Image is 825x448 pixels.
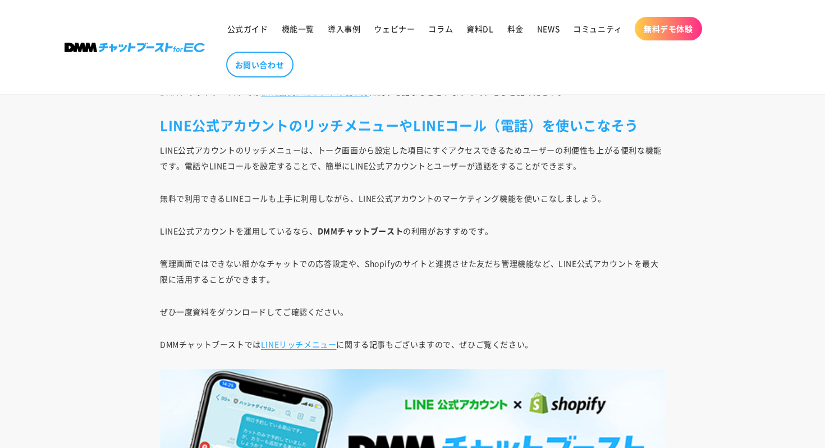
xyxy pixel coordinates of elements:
p: DMMチャットブーストでは に関する記事もございますので、ぜひご覧ください。 [160,336,665,352]
p: ぜひ一度資料をダウンロードしてご確認ください。 [160,304,665,319]
a: ウェビナー [367,17,421,40]
span: 無料デモ体験 [644,24,693,34]
a: 公式ガイド [221,17,275,40]
a: 機能一覧 [275,17,321,40]
p: LINE公式アカウントを運用しているなら、 の利用がおすすめです。 [160,223,665,239]
p: LINE公式アカウントのリッチメニューは、トーク画面から設定した項目にすぐアクセスできるためユーザーの利便性も上がる便利な機能です。電話やLINEコールを設定することで、簡単にLINE公式アカウ... [160,142,665,173]
a: 料金 [501,17,530,40]
img: 株式会社DMM Boost [65,43,205,52]
span: 公式ガイド [227,24,268,34]
span: 導入事例 [328,24,360,34]
span: コラム [428,24,453,34]
span: 資料DL [466,24,493,34]
span: お問い合わせ [235,60,285,70]
p: 管理画面ではできない細かなチャットでの応答設定や、Shopifyのサイトと連携させた友だち管理機能など、LINE公式アカウントを最大限に活用することができます。 [160,255,665,287]
span: ウェビナー [374,24,415,34]
a: コミュニティ [566,17,629,40]
a: 資料DL [460,17,500,40]
a: NEWS [530,17,566,40]
a: 導入事例 [321,17,367,40]
a: LINE公式アカウントの使い方 [261,86,369,97]
strong: DMMチャットブースト [318,225,404,236]
a: LINEリッチメニュー [261,339,337,350]
p: 無料で利用できるLINEコールも上手に利用しながら、LINE公式アカウントのマーケティング機能を使いこなしましょう。 [160,190,665,206]
span: 機能一覧 [282,24,314,34]
span: NEWS [537,24,560,34]
a: コラム [421,17,460,40]
a: 無料デモ体験 [635,17,702,40]
h2: LINE公式アカウントのリッチメニューやLINEコール（電話）を使いこなそう [160,116,665,134]
span: 料金 [507,24,524,34]
span: コミュニティ [573,24,622,34]
a: お問い合わせ [226,52,294,77]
